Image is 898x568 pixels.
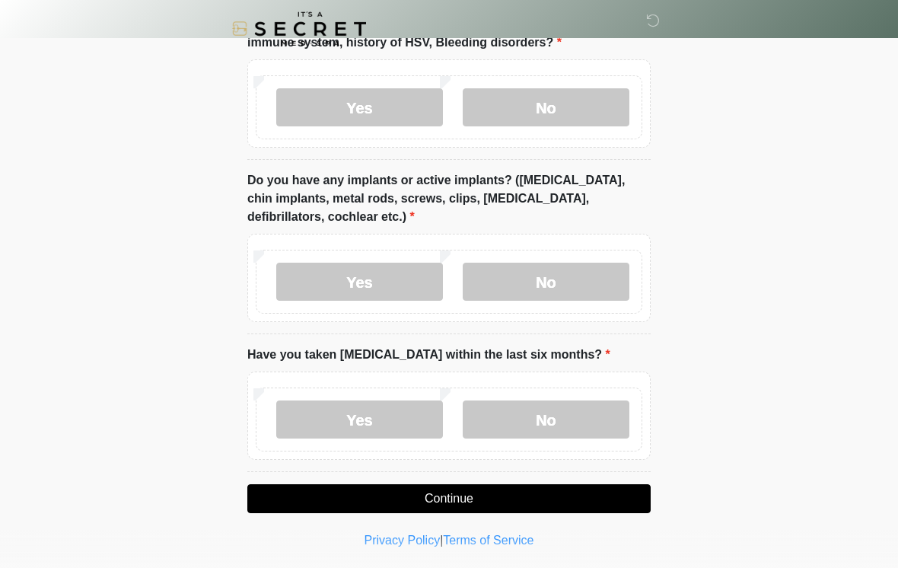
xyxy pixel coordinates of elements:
[463,400,629,439] label: No
[365,534,441,547] a: Privacy Policy
[247,484,651,513] button: Continue
[440,534,443,547] a: |
[463,263,629,301] label: No
[247,171,651,226] label: Do you have any implants or active implants? ([MEDICAL_DATA], chin implants, metal rods, screws, ...
[443,534,533,547] a: Terms of Service
[463,88,629,126] label: No
[276,88,443,126] label: Yes
[276,263,443,301] label: Yes
[276,400,443,439] label: Yes
[232,11,366,46] img: It's A Secret Med Spa Logo
[247,346,610,364] label: Have you taken [MEDICAL_DATA] within the last six months?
